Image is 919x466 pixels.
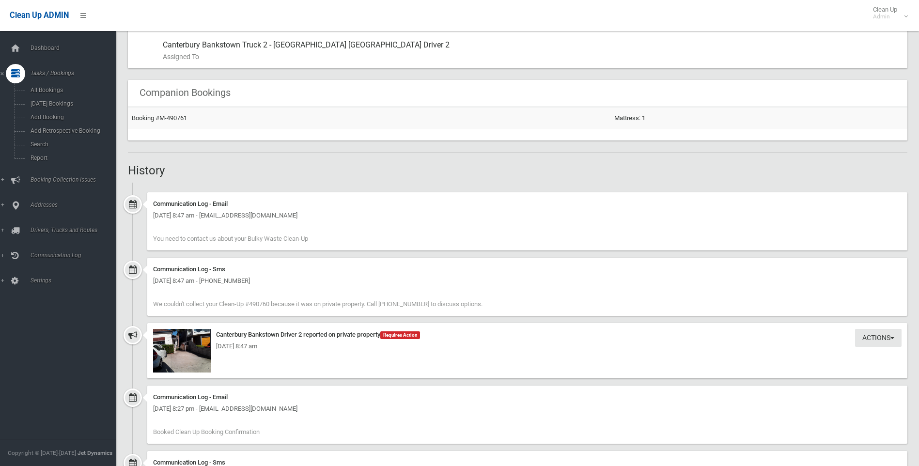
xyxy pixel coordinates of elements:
div: Communication Log - Email [153,391,902,403]
span: Add Retrospective Booking [28,127,115,134]
span: [DATE] Bookings [28,100,115,107]
div: Communication Log - Sms [153,264,902,275]
div: Canterbury Bankstown Driver 2 reported on private property [153,329,902,341]
span: Dashboard [28,45,124,51]
span: You need to contact us about your Bulky Waste Clean-Up [153,235,308,242]
span: Tasks / Bookings [28,70,124,77]
div: [DATE] 8:47 am - [PHONE_NUMBER] [153,275,902,287]
div: [DATE] 8:47 am [153,341,902,352]
span: Report [28,155,115,161]
small: Admin [873,13,897,20]
span: Booked Clean Up Booking Confirmation [153,428,260,435]
small: Assigned To [163,51,900,62]
span: Communication Log [28,252,124,259]
span: Booking Collection Issues [28,176,124,183]
span: Search [28,141,115,148]
span: Copyright © [DATE]-[DATE] [8,450,76,456]
img: 2025-10-1008.47.084592998635737819111.jpg [153,329,211,373]
td: Mattress: 1 [610,107,907,129]
span: Clean Up ADMIN [10,11,69,20]
strong: Jet Dynamics [78,450,112,456]
a: Booking #M-490761 [132,114,187,122]
div: [DATE] 8:27 pm - [EMAIL_ADDRESS][DOMAIN_NAME] [153,403,902,415]
h2: History [128,164,907,177]
header: Companion Bookings [128,83,242,102]
span: We couldn't collect your Clean-Up #490760 because it was on private property. Call [PHONE_NUMBER]... [153,300,483,308]
span: Add Booking [28,114,115,121]
span: Requires Action [380,331,420,339]
div: [DATE] 8:47 am - [EMAIL_ADDRESS][DOMAIN_NAME] [153,210,902,221]
span: All Bookings [28,87,115,93]
span: Clean Up [868,6,907,20]
span: Settings [28,277,124,284]
div: Communication Log - Email [153,198,902,210]
button: Actions [855,329,902,347]
div: Canterbury Bankstown Truck 2 - [GEOGRAPHIC_DATA] [GEOGRAPHIC_DATA] Driver 2 [163,33,900,68]
span: Addresses [28,202,124,208]
span: Drivers, Trucks and Routes [28,227,124,233]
